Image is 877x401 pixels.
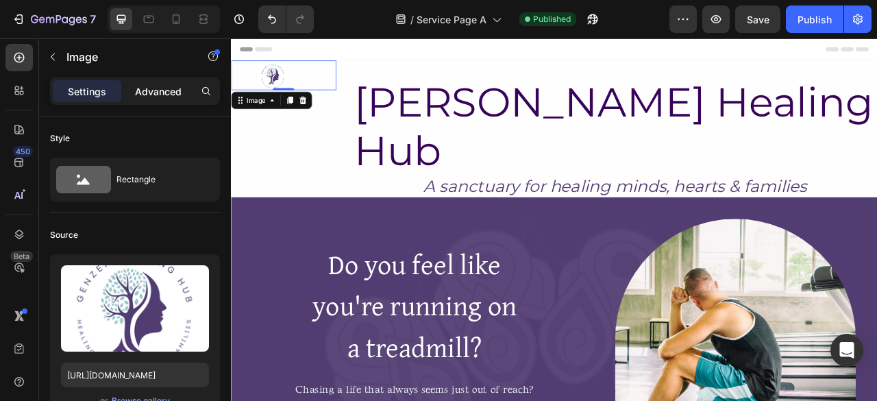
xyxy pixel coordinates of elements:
span: / [410,12,414,27]
p: 7 [90,11,96,27]
div: Open Intercom Messenger [830,334,863,367]
button: Save [735,5,780,33]
div: 450 [13,146,33,157]
input: https://example.com/image.jpg [61,363,209,387]
div: Undo/Redo [258,5,314,33]
button: 7 [5,5,102,33]
div: Rectangle [116,164,200,195]
div: Beta [10,251,33,262]
span: Service Page A [417,12,486,27]
iframe: Design area [231,38,877,401]
p: Settings [68,84,106,99]
span: Save [747,14,769,25]
img: preview-image [61,265,209,352]
div: Source [50,229,78,241]
p: Image [66,49,183,65]
span: Published [533,13,571,25]
p: Advanced [135,84,182,99]
h2: [PERSON_NAME] Healing Hub [156,49,822,175]
button: Publish [786,5,843,33]
div: Style [50,132,70,145]
div: Publish [798,12,832,27]
p: A sanctuary for healing minds, hearts & families [157,176,821,201]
